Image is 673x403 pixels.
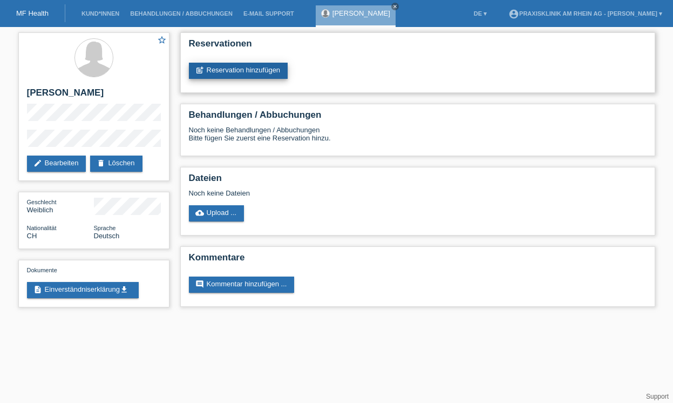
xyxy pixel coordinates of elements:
[392,4,398,9] i: close
[195,66,204,75] i: post_add
[189,189,519,197] div: Noch keine Dateien
[27,198,94,214] div: Weiblich
[125,10,238,17] a: Behandlungen / Abbuchungen
[90,156,142,172] a: deleteLöschen
[646,393,669,400] a: Support
[97,159,105,167] i: delete
[157,35,167,45] i: star_border
[27,282,139,298] a: descriptionEinverständniserklärungget_app
[189,252,647,268] h2: Kommentare
[33,285,42,294] i: description
[189,38,647,55] h2: Reservationen
[332,9,390,17] a: [PERSON_NAME]
[27,267,57,273] span: Dokumente
[189,205,244,221] a: cloud_uploadUpload ...
[238,10,300,17] a: E-Mail Support
[94,232,120,240] span: Deutsch
[503,10,668,17] a: account_circlePraxisklinik am Rhein AG - [PERSON_NAME] ▾
[189,110,647,126] h2: Behandlungen / Abbuchungen
[189,277,295,293] a: commentKommentar hinzufügen ...
[16,9,49,17] a: MF Health
[157,35,167,46] a: star_border
[508,9,519,19] i: account_circle
[120,285,128,294] i: get_app
[391,3,399,10] a: close
[27,225,57,231] span: Nationalität
[27,199,57,205] span: Geschlecht
[189,126,647,150] div: Noch keine Behandlungen / Abbuchungen Bitte fügen Sie zuerst eine Reservation hinzu.
[468,10,492,17] a: DE ▾
[195,209,204,217] i: cloud_upload
[33,159,42,167] i: edit
[76,10,125,17] a: Kund*innen
[195,280,204,288] i: comment
[27,156,86,172] a: editBearbeiten
[27,232,37,240] span: Schweiz
[27,88,161,104] h2: [PERSON_NAME]
[189,63,288,79] a: post_addReservation hinzufügen
[189,173,647,189] h2: Dateien
[94,225,116,231] span: Sprache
